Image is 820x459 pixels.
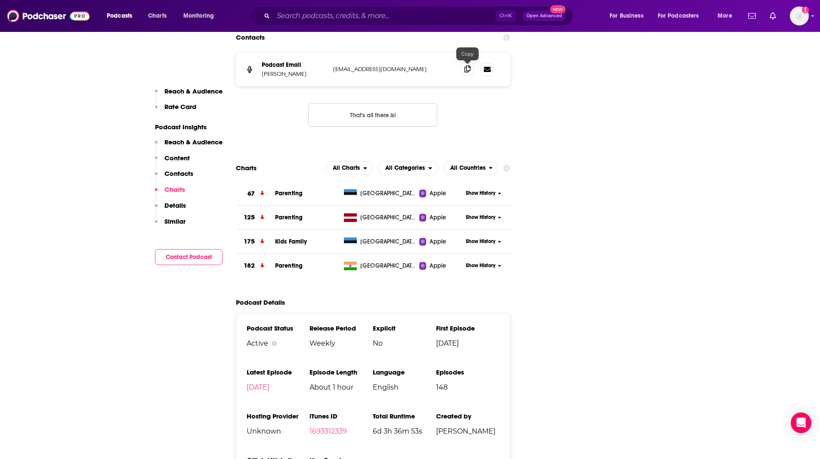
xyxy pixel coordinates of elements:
button: open menu [603,9,654,23]
a: Apple [419,237,463,246]
button: open menu [378,161,438,175]
p: Podcast Email [262,61,326,69]
button: Details [155,201,186,217]
h3: 175 [244,237,255,247]
h3: Language [373,368,436,376]
button: Show History [463,262,504,269]
a: Parenting [275,214,303,221]
button: Show History [463,238,504,245]
span: Podcasts [107,10,132,22]
h2: Podcast Details [236,298,285,306]
h3: Podcast Status [247,324,310,332]
p: Similar [164,217,186,225]
span: Apple [430,237,446,246]
a: Apple [419,262,463,270]
span: Estonia [360,237,416,246]
button: Reach & Audience [155,87,223,103]
button: Charts [155,185,185,201]
button: open menu [325,161,373,175]
span: Weekly [309,339,373,347]
button: Show History [463,214,504,221]
p: [PERSON_NAME] [262,70,326,78]
span: Kids Family [275,238,307,245]
a: Apple [419,213,463,222]
button: open menu [652,9,712,23]
p: Reach & Audience [164,87,223,95]
span: Apple [430,213,446,222]
button: open menu [101,9,143,23]
p: Reach & Audience [164,138,223,146]
h3: Release Period [309,324,373,332]
p: Podcast Insights [155,123,223,131]
button: open menu [712,9,743,23]
h3: Episode Length [309,368,373,376]
h2: Countries [443,161,498,175]
p: [EMAIL_ADDRESS][DOMAIN_NAME] [333,66,447,73]
h3: Explicit [373,324,436,332]
span: New [550,5,566,13]
span: Apple [430,262,446,270]
button: Rate Card [155,103,196,119]
p: Contacts [164,169,193,178]
span: [DATE] [436,339,499,347]
button: Content [155,154,190,170]
span: Ctrl K [495,10,516,22]
h3: 182 [244,261,255,271]
p: Content [164,154,190,162]
span: Open Advanced [526,14,562,18]
button: Show profile menu [790,6,809,25]
span: No [373,339,436,347]
a: Show notifications dropdown [766,9,780,23]
span: 148 [436,383,499,391]
span: About 1 hour [309,383,373,391]
h2: Platforms [325,161,373,175]
h2: Categories [378,161,438,175]
span: For Business [610,10,644,22]
span: Latvia [360,213,416,222]
span: All Categories [385,165,425,171]
a: [GEOGRAPHIC_DATA] [340,213,419,222]
span: Monitoring [183,10,214,22]
a: 1693312339 [309,427,347,435]
h2: Contacts [236,29,265,46]
span: All Countries [450,165,486,171]
span: For Podcasters [658,10,699,22]
span: Show History [466,262,495,269]
span: More [718,10,732,22]
a: Show notifications dropdown [745,9,759,23]
a: [GEOGRAPHIC_DATA] [340,189,419,198]
span: English [373,383,436,391]
span: Show History [466,238,495,245]
span: Show History [466,214,495,221]
button: Show History [463,190,504,197]
h3: 67 [248,189,255,199]
div: Copy [456,47,479,60]
a: 182 [236,254,275,278]
div: Search podcasts, credits, & more... [258,6,582,26]
a: Apple [419,189,463,198]
a: 67 [236,182,275,206]
a: Charts [142,9,172,23]
h3: Episodes [436,368,499,376]
button: Nothing here. [308,103,437,127]
h3: Created by [436,412,499,420]
button: open menu [443,161,498,175]
img: Podchaser - Follow, Share and Rate Podcasts [7,8,90,24]
button: Reach & Audience [155,138,223,154]
span: India [360,262,416,270]
span: 6d 3h 36m 53s [373,427,436,435]
button: open menu [177,9,225,23]
p: Rate Card [164,103,196,111]
h3: Latest Episode [247,368,310,376]
span: Logged in as AtriaBooks [790,6,809,25]
h3: Total Runtime [373,412,436,420]
p: Charts [164,185,185,194]
h3: iTunes ID [309,412,373,420]
a: [DATE] [247,383,269,391]
a: Parenting [275,262,303,269]
a: Parenting [275,190,303,197]
button: Contacts [155,169,193,185]
span: Apple [430,189,446,198]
